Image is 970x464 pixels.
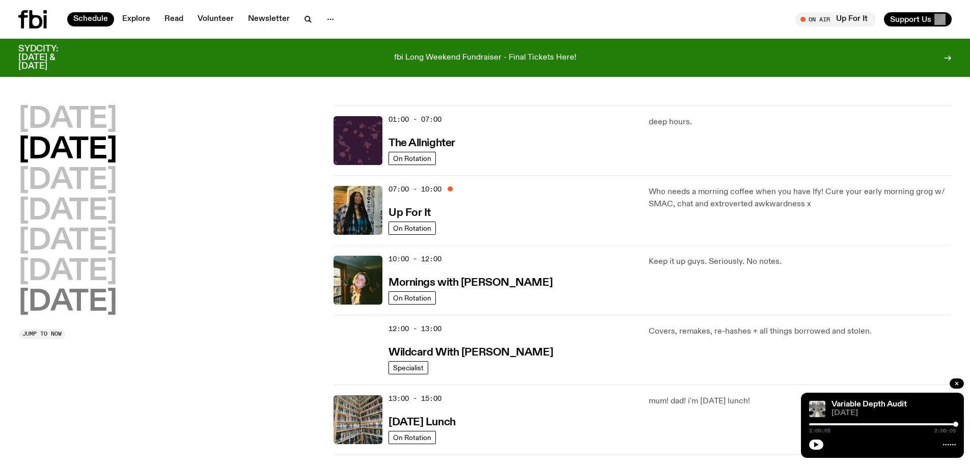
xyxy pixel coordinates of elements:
[389,138,455,149] h3: The Allnighter
[389,254,441,264] span: 10:00 - 12:00
[649,116,952,128] p: deep hours.
[389,291,436,305] a: On Rotation
[389,347,553,358] h3: Wildcard With [PERSON_NAME]
[389,206,431,219] a: Up For It
[191,12,240,26] a: Volunteer
[884,12,952,26] button: Support Us
[649,186,952,210] p: Who needs a morning coffee when you have Ify! Cure your early morning grog w/ SMAC, chat and extr...
[393,434,431,442] span: On Rotation
[334,395,382,444] img: A corner shot of the fbi music library
[393,155,431,162] span: On Rotation
[18,167,117,195] button: [DATE]
[18,136,117,165] button: [DATE]
[832,400,907,408] a: Variable Depth Audit
[394,53,576,63] p: fbi Long Weekend Fundraiser - Final Tickets Here!
[649,256,952,268] p: Keep it up guys. Seriously. No notes.
[22,331,62,337] span: Jump to now
[809,428,830,433] span: 2:00:05
[389,361,428,374] a: Specialist
[242,12,296,26] a: Newsletter
[67,12,114,26] a: Schedule
[18,197,117,226] button: [DATE]
[389,415,456,428] a: [DATE] Lunch
[389,115,441,124] span: 01:00 - 07:00
[934,428,956,433] span: 2:00:05
[389,152,436,165] a: On Rotation
[393,225,431,232] span: On Rotation
[389,278,552,288] h3: Mornings with [PERSON_NAME]
[158,12,189,26] a: Read
[389,431,436,444] a: On Rotation
[389,136,455,149] a: The Allnighter
[649,325,952,338] p: Covers, remakes, re-hashes + all things borrowed and stolen.
[393,294,431,302] span: On Rotation
[389,345,553,358] a: Wildcard With [PERSON_NAME]
[389,222,436,235] a: On Rotation
[18,329,66,339] button: Jump to now
[832,410,956,417] span: [DATE]
[795,12,876,26] button: On AirUp For It
[389,208,431,219] h3: Up For It
[389,417,456,428] h3: [DATE] Lunch
[18,105,117,134] button: [DATE]
[18,258,117,286] button: [DATE]
[334,325,382,374] img: Stuart is smiling charmingly, wearing a black t-shirt against a stark white background.
[116,12,156,26] a: Explore
[389,276,552,288] a: Mornings with [PERSON_NAME]
[334,186,382,235] img: Ify - a Brown Skin girl with black braided twists, looking up to the side with her tongue stickin...
[649,395,952,407] p: mum! dad! i'm [DATE] lunch!
[389,394,441,403] span: 13:00 - 15:00
[18,227,117,256] button: [DATE]
[18,45,84,71] h3: SYDCITY: [DATE] & [DATE]
[389,184,441,194] span: 07:00 - 10:00
[389,324,441,334] span: 12:00 - 13:00
[393,364,424,372] span: Specialist
[809,401,825,417] img: A black and white Rorschach
[18,288,117,317] button: [DATE]
[334,256,382,305] img: Freya smiles coyly as she poses for the image.
[890,15,931,24] span: Support Us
